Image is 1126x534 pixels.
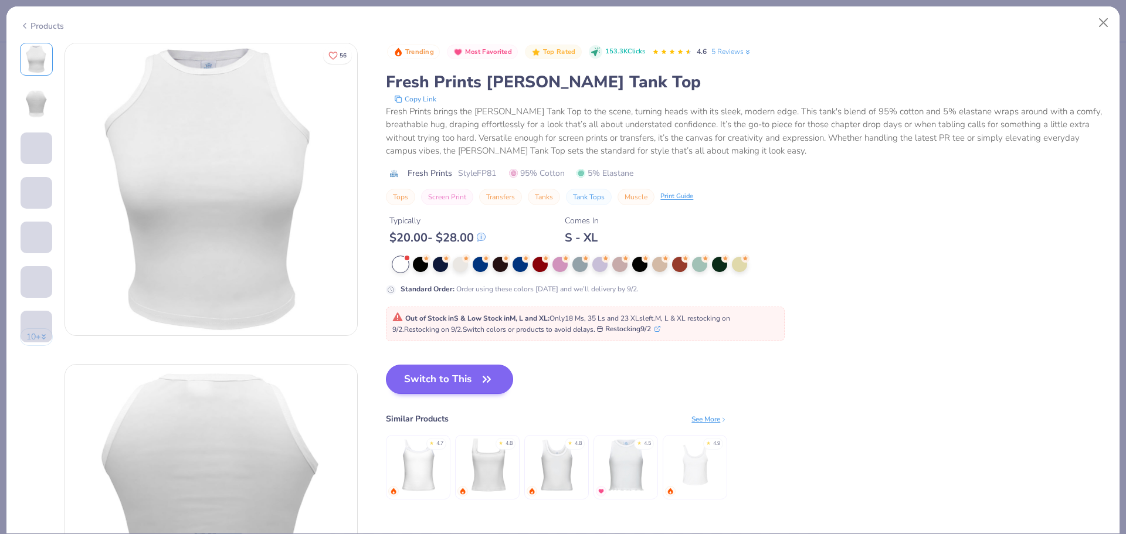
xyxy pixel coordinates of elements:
[498,440,503,444] div: ★
[405,314,460,323] strong: Out of Stock in S
[21,164,22,196] img: User generated content
[391,93,440,105] button: copy to clipboard
[598,437,654,493] img: Fresh Prints Sasha Crop Top
[65,43,357,335] img: Front
[447,45,518,60] button: Badge Button
[389,230,486,245] div: $ 20.00 - $ 28.00
[421,189,473,205] button: Screen Print
[605,47,645,57] span: 153.3K Clicks
[575,440,582,448] div: 4.8
[386,71,1106,93] div: Fresh Prints [PERSON_NAME] Tank Top
[386,169,402,178] img: brand logo
[408,167,452,179] span: Fresh Prints
[22,45,50,73] img: Front
[405,49,434,55] span: Trending
[459,488,466,495] img: trending.gif
[525,45,581,60] button: Badge Button
[576,167,633,179] span: 5% Elastane
[387,45,440,60] button: Badge Button
[568,440,572,444] div: ★
[706,440,711,444] div: ★
[453,47,463,57] img: Most Favorited sort
[644,440,651,448] div: 4.5
[21,253,22,285] img: User generated content
[566,189,612,205] button: Tank Tops
[691,414,727,424] div: See More
[509,167,565,179] span: 95% Cotton
[386,189,415,205] button: Tops
[401,284,455,294] strong: Standard Order :
[479,189,522,205] button: Transfers
[529,437,585,493] img: Fresh Prints Sunset Blvd Ribbed Scoop Tank Top
[652,43,692,62] div: 4.6 Stars
[458,167,496,179] span: Style FP81
[460,314,550,323] strong: & Low Stock in M, L and XL :
[506,440,513,448] div: 4.8
[711,46,752,57] a: 5 Reviews
[565,215,599,227] div: Comes In
[429,440,434,444] div: ★
[394,47,403,57] img: Trending sort
[392,314,730,335] span: Only 18 Ms, 35 Ls and 23 XLs left. M, L & XL restocking on 9/2. Restocking on 9/2. Switch colors ...
[531,47,541,57] img: Top Rated sort
[391,437,446,493] img: Fresh Prints Cali Camisole Top
[713,440,720,448] div: 4.9
[597,324,660,334] button: Restocking9/2
[528,488,535,495] img: trending.gif
[323,47,352,64] button: Like
[1093,12,1115,34] button: Close
[618,189,654,205] button: Muscle
[20,20,64,32] div: Products
[436,440,443,448] div: 4.7
[528,189,560,205] button: Tanks
[460,437,515,493] img: Fresh Prints Sydney Square Neck Tank Top
[386,105,1106,158] div: Fresh Prints brings the [PERSON_NAME] Tank Top to the scene, turning heads with its sleek, modern...
[340,53,347,59] span: 56
[667,437,723,493] img: Bella Canvas Ladies' Micro Ribbed Scoop Tank
[386,413,449,425] div: Similar Products
[21,342,22,374] img: User generated content
[386,365,513,394] button: Switch to This
[667,488,674,495] img: trending.gif
[22,90,50,118] img: Back
[401,284,639,294] div: Order using these colors [DATE] and we’ll delivery by 9/2.
[21,298,22,329] img: User generated content
[598,488,605,495] img: MostFav.gif
[697,47,707,56] span: 4.6
[390,488,397,495] img: trending.gif
[565,230,599,245] div: S - XL
[389,215,486,227] div: Typically
[543,49,576,55] span: Top Rated
[465,49,512,55] span: Most Favorited
[21,209,22,240] img: User generated content
[660,192,693,202] div: Print Guide
[20,328,53,346] button: 10+
[637,440,642,444] div: ★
